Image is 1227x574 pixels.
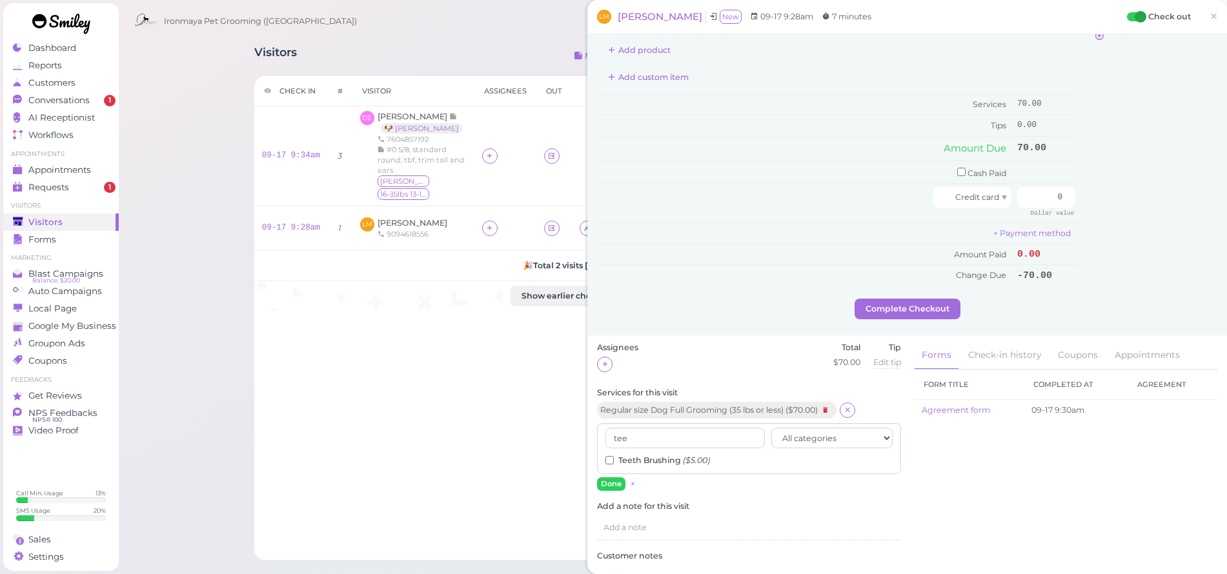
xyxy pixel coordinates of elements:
span: Local Page [28,303,77,314]
a: Groupon Ads [3,335,119,352]
label: Add a note for this visit [597,500,901,512]
label: Assignees [597,342,638,353]
span: Blast Campaigns [28,268,103,279]
div: # [338,86,343,96]
span: Dashboard [28,43,76,54]
span: Change Due [956,270,1006,280]
a: NPS Feedbacks NPS® 100 [3,404,119,422]
span: Credit card [955,192,999,202]
div: 7604857192 [378,134,467,144]
label: Total [833,342,860,353]
label: Customer notes [597,550,901,562]
a: Auto Campaigns [3,282,119,300]
td: Tips [597,115,1014,136]
button: Notes [563,46,620,66]
input: Search [605,428,765,448]
td: -70.00 [1014,265,1079,286]
td: 70.00 [1014,94,1079,115]
div: Call Min. Usage [16,489,63,497]
span: Note [449,112,458,121]
span: Workflows [28,130,74,141]
span: New [720,10,742,24]
li: Visitors [3,201,119,210]
span: 16-35lbs 13-15H [378,188,429,200]
span: 1 [104,182,116,193]
th: Assignees [474,76,536,106]
span: Google My Business [28,321,116,332]
div: 13 % [96,489,106,497]
span: Ironmaya Pet Grooming ([GEOGRAPHIC_DATA]) [164,3,357,39]
th: Agreement [1128,370,1217,400]
div: SMS Usage [16,506,50,515]
a: [PERSON_NAME] 🐶 [PERSON_NAME] [378,112,469,133]
span: Amount Due [944,142,1006,154]
span: AI Receptionist [28,112,95,123]
button: Show earlier check-ins [511,286,627,306]
a: [PERSON_NAME] [618,10,706,24]
span: LM [360,217,374,232]
th: Out [536,76,572,106]
span: Conversations [28,95,90,106]
span: Forms [28,234,56,245]
span: Auto Campaigns [28,286,102,297]
span: [PERSON_NAME] [378,218,447,228]
span: Add a note [603,522,647,532]
li: Feedbacks [3,375,119,384]
a: 09-17 9:34am [262,151,320,160]
th: Completed at [1024,370,1128,400]
span: Reports [28,60,62,71]
span: Requests [28,182,69,193]
a: Workflows [3,126,119,144]
a: 09-17 9:28am [262,223,320,232]
span: #0 5/8, standard round, tbf, trim tail and ears [378,145,465,175]
a: 🐶 [PERSON_NAME] [381,123,462,134]
i: 3 [338,151,342,161]
span: Mitzi [378,175,429,187]
label: Check out [1148,10,1191,23]
span: NPS Feedbacks [28,408,97,419]
span: × [631,479,635,488]
div: $70.00 [833,357,860,368]
th: Visitor [352,76,474,106]
div: Regular size Dog Full Grooming (35 lbs or less) ( $70.00 ) [597,402,837,419]
a: Check-in history [960,342,1049,369]
a: Get Reviews [3,387,119,404]
a: Sales [3,531,119,548]
span: Groupon Ads [28,338,85,349]
a: Customers [3,74,119,92]
th: Check in [254,76,328,106]
span: Settings [28,551,64,562]
th: Form title [914,370,1024,400]
a: Coupons [1050,342,1106,369]
label: Tip [873,342,901,353]
i: ($5.00) [683,455,710,465]
div: Dollar value [1024,208,1075,219]
a: Video Proof [3,422,119,439]
span: × [1210,7,1218,25]
td: Cash Paid [597,160,1014,184]
span: Visitors [28,217,63,228]
a: Appointments [1107,342,1188,369]
td: Services [597,94,1014,115]
span: [PERSON_NAME] [378,112,449,121]
a: Agreement form [922,405,990,415]
span: 0.00 [1017,249,1040,260]
a: Local Page [3,300,119,317]
button: Add product [597,40,682,61]
button: Done [597,477,625,491]
i: Agreement form [583,223,592,233]
span: Coupons [28,355,67,366]
div: 20 % [94,506,106,515]
a: AI Receptionist [3,109,119,126]
span: Sales [28,534,51,545]
span: Balance: $20.00 [32,275,80,286]
div: 9094618556 [378,229,447,239]
a: Reports [3,57,119,74]
a: Google My Business [3,317,119,335]
a: Blast Campaigns Balance: $20.00 [3,265,119,282]
td: 0.00 [1014,115,1079,136]
i: 1 [338,223,341,233]
span: Video Proof [28,425,79,436]
a: Conversations 1 [3,92,119,109]
a: Coupons [3,352,119,370]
